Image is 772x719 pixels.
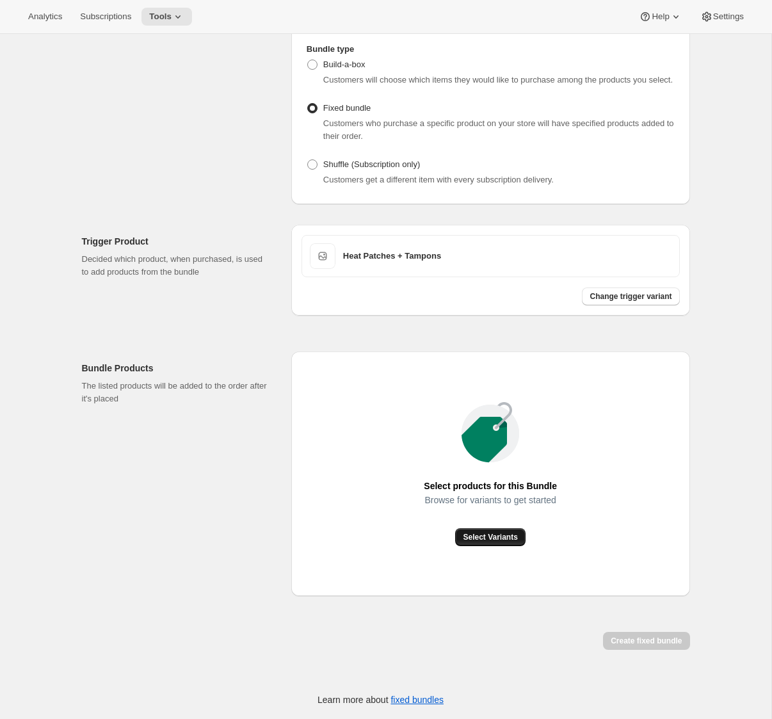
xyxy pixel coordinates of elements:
span: Browse for variants to get started [424,491,556,509]
span: Select products for this Bundle [424,477,557,495]
span: Customers will choose which items they would like to purchase among the products you select. [323,75,673,85]
button: Change trigger variant [582,287,679,305]
span: Bundle type [307,44,354,54]
span: Select Variants [463,532,517,542]
p: Decided which product, when purchased, is used to add products from the bundle [82,253,271,279]
button: Analytics [20,8,70,26]
span: Tools [149,12,172,22]
button: Settings [693,8,752,26]
p: The listed products will be added to the order after it's placed [82,380,271,405]
span: Customers get a different item with every subscription delivery. [323,175,554,184]
a: fixed bundles [390,695,444,705]
button: Subscriptions [72,8,139,26]
button: Help [631,8,689,26]
h3: Heat Patches + Tampons [343,250,671,263]
span: Change trigger variant [590,291,671,302]
h2: Bundle Products [82,362,271,375]
span: Customers who purchase a specific product on your store will have specified products added to the... [323,118,674,141]
span: Fixed bundle [323,103,371,113]
span: Settings [713,12,744,22]
span: Help [652,12,669,22]
button: Select Variants [455,528,525,546]
button: Tools [141,8,192,26]
span: Shuffle (Subscription only) [323,159,421,169]
span: Build-a-box [323,60,366,69]
span: Subscriptions [80,12,131,22]
h2: Trigger Product [82,235,271,248]
p: Learn more about [318,693,444,706]
span: Analytics [28,12,62,22]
